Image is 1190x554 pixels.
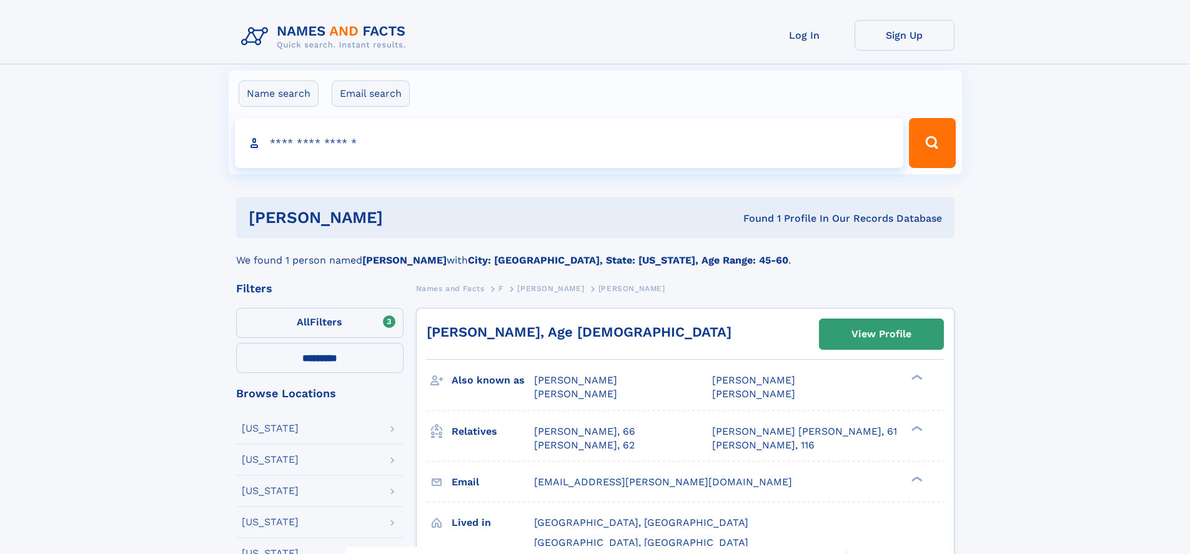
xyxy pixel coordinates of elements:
[517,280,584,296] a: [PERSON_NAME]
[452,421,534,442] h3: Relatives
[452,370,534,391] h3: Also known as
[909,118,955,168] button: Search Button
[236,238,954,268] div: We found 1 person named with .
[712,425,897,438] a: [PERSON_NAME] [PERSON_NAME], 61
[362,254,447,266] b: [PERSON_NAME]
[908,373,923,382] div: ❯
[820,319,943,349] a: View Profile
[498,280,503,296] a: F
[242,455,299,465] div: [US_STATE]
[598,284,665,293] span: [PERSON_NAME]
[468,254,788,266] b: City: [GEOGRAPHIC_DATA], State: [US_STATE], Age Range: 45-60
[452,472,534,493] h3: Email
[712,438,815,452] a: [PERSON_NAME], 116
[534,425,635,438] a: [PERSON_NAME], 66
[534,388,617,400] span: [PERSON_NAME]
[239,81,319,107] label: Name search
[908,475,923,483] div: ❯
[534,537,748,548] span: [GEOGRAPHIC_DATA], [GEOGRAPHIC_DATA]
[534,374,617,386] span: [PERSON_NAME]
[712,374,795,386] span: [PERSON_NAME]
[242,486,299,496] div: [US_STATE]
[452,512,534,533] h3: Lived in
[712,388,795,400] span: [PERSON_NAME]
[242,517,299,527] div: [US_STATE]
[235,118,904,168] input: search input
[755,20,855,51] a: Log In
[236,283,404,294] div: Filters
[427,324,731,340] a: [PERSON_NAME], Age [DEMOGRAPHIC_DATA]
[563,212,942,225] div: Found 1 Profile In Our Records Database
[249,210,563,225] h1: [PERSON_NAME]
[332,81,410,107] label: Email search
[236,20,416,54] img: Logo Names and Facts
[534,517,748,528] span: [GEOGRAPHIC_DATA], [GEOGRAPHIC_DATA]
[236,388,404,399] div: Browse Locations
[855,20,954,51] a: Sign Up
[416,280,485,296] a: Names and Facts
[297,316,310,328] span: All
[534,476,792,488] span: [EMAIL_ADDRESS][PERSON_NAME][DOMAIN_NAME]
[236,308,404,338] label: Filters
[498,284,503,293] span: F
[534,438,635,452] a: [PERSON_NAME], 62
[242,423,299,433] div: [US_STATE]
[851,320,911,349] div: View Profile
[908,424,923,432] div: ❯
[517,284,584,293] span: [PERSON_NAME]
